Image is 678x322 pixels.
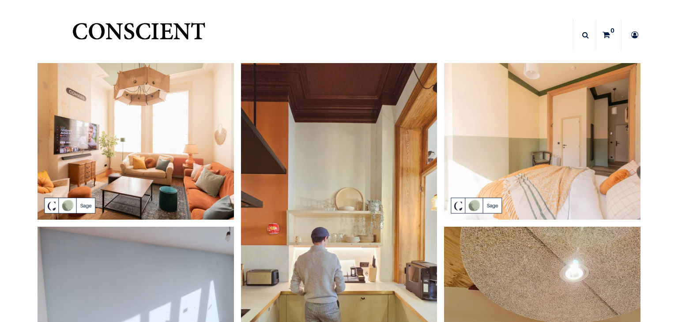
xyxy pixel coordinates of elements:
[71,18,207,52] a: Logo of Conscient
[444,63,640,220] img: peinture vert sauge
[38,63,234,220] img: peinture vert sauge
[71,18,207,52] img: Conscient
[596,19,621,50] a: 0
[608,26,617,35] sup: 0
